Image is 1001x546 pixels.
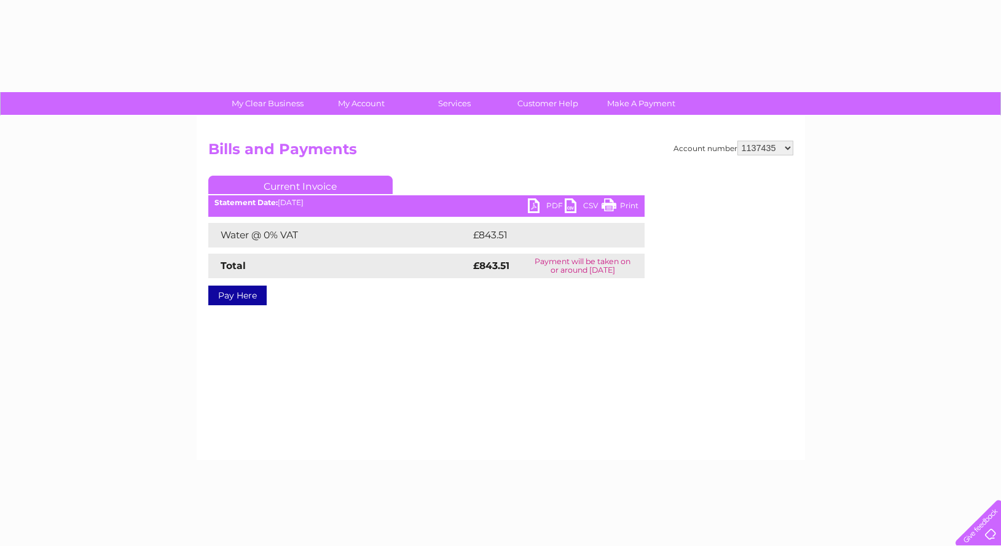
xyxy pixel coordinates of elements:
a: Customer Help [497,92,599,115]
td: Water @ 0% VAT [208,223,470,248]
b: Statement Date: [214,198,278,207]
a: Current Invoice [208,176,393,194]
a: My Account [310,92,412,115]
a: My Clear Business [217,92,318,115]
td: £843.51 [470,223,622,248]
a: PDF [528,198,565,216]
h2: Bills and Payments [208,141,793,164]
strong: £843.51 [473,260,509,271]
div: Account number [673,141,793,155]
a: Services [404,92,505,115]
a: Pay Here [208,286,267,305]
a: CSV [565,198,602,216]
a: Make A Payment [591,92,692,115]
td: Payment will be taken on or around [DATE] [521,254,645,278]
strong: Total [221,260,246,271]
a: Print [602,198,638,216]
div: [DATE] [208,198,645,207]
